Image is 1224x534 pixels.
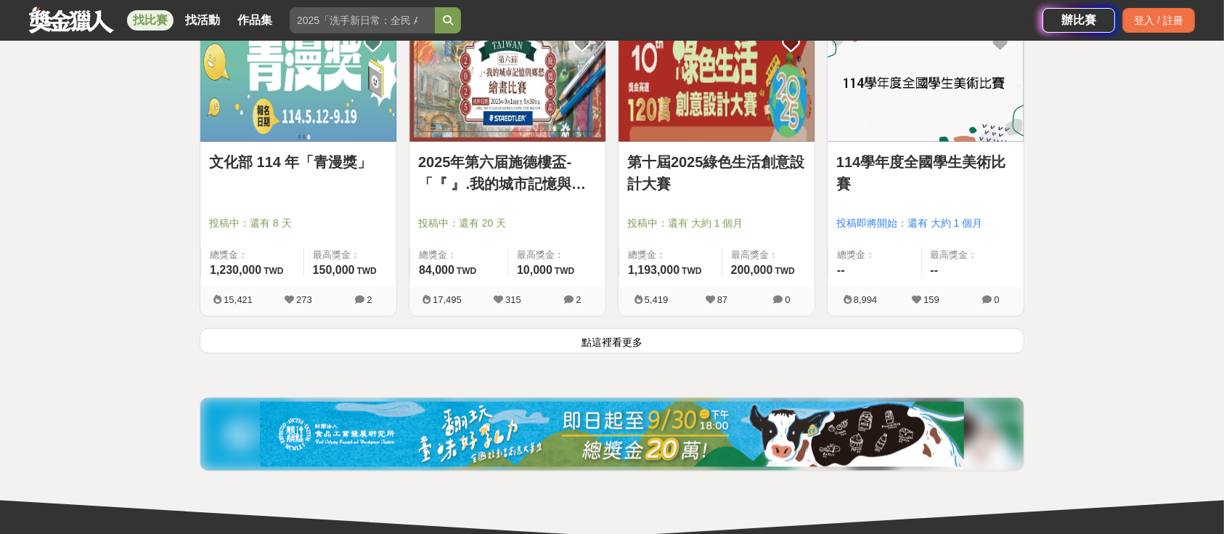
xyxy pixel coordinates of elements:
span: 87 [717,294,727,305]
span: 10,000 [517,264,552,276]
span: 最高獎金： [313,248,388,262]
span: 8,994 [854,294,878,305]
span: 17,495 [433,294,462,305]
img: Cover Image [619,20,815,142]
span: 84,000 [419,264,454,276]
span: TWD [775,266,795,276]
img: Cover Image [409,20,605,142]
span: 投稿中：還有 20 天 [418,216,597,231]
a: 找比賽 [127,10,174,31]
span: TWD [457,266,476,276]
span: 總獎金： [628,248,713,262]
a: 114學年度全國學生美術比賽 [836,151,1015,195]
span: 投稿即將開始：還有 大約 1 個月 [836,216,1015,231]
a: 2025年第六届施德樓盃-「『 』.我的城市記憶與鄉愁」繪畫比賽 [418,151,597,195]
a: 辦比賽 [1043,8,1115,33]
span: 150,000 [313,264,355,276]
span: 0 [785,294,790,305]
span: 159 [923,294,939,305]
span: 15,421 [224,294,253,305]
span: TWD [555,266,574,276]
span: 0 [994,294,999,305]
button: 點這裡看更多 [200,328,1024,354]
span: 最高獎金： [731,248,806,262]
span: 2 [367,294,372,305]
span: TWD [682,266,701,276]
span: 1,193,000 [628,264,680,276]
span: -- [837,264,845,276]
span: TWD [264,266,283,276]
span: 總獎金： [210,248,295,262]
span: 1,230,000 [210,264,261,276]
span: 最高獎金： [517,248,597,262]
span: 2 [576,294,581,305]
img: Cover Image [200,20,396,142]
span: TWD [357,266,377,276]
img: Cover Image [828,20,1024,142]
div: 登入 / 註冊 [1122,8,1195,33]
a: 找活動 [179,10,226,31]
span: 315 [505,294,521,305]
a: 文化部 114 年「青漫獎」 [209,151,388,173]
span: 總獎金： [837,248,913,262]
span: 200,000 [731,264,773,276]
span: 投稿中：還有 8 天 [209,216,388,231]
span: 投稿中：還有 大約 1 個月 [627,216,806,231]
a: 第十屆2025綠色生活創意設計大賽 [627,151,806,195]
span: 5,419 [645,294,669,305]
input: 2025「洗手新日常：全民 ALL IN」洗手歌全台徵選 [290,7,435,33]
span: 總獎金： [419,248,499,262]
a: 作品集 [232,10,278,31]
span: -- [931,264,939,276]
span: 273 [296,294,312,305]
img: 0721bdb2-86f1-4b3e-8aa4-d67e5439bccf.jpg [260,402,964,467]
span: 最高獎金： [931,248,1016,262]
